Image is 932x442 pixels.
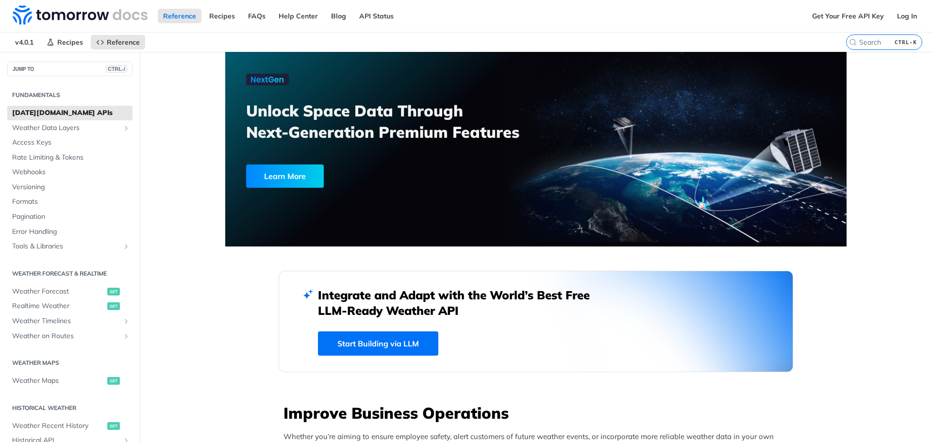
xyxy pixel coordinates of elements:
a: Recipes [41,35,88,49]
h3: Unlock Space Data Through Next-Generation Premium Features [246,100,547,143]
a: Log In [892,9,922,23]
h2: Historical Weather [7,404,133,412]
a: Recipes [204,9,240,23]
a: Weather on RoutesShow subpages for Weather on Routes [7,329,133,344]
a: Start Building via LLM [318,331,438,356]
a: Weather Forecastget [7,284,133,299]
a: Help Center [273,9,323,23]
span: CTRL-/ [106,65,127,73]
h3: Improve Business Operations [283,402,793,424]
span: Rate Limiting & Tokens [12,153,130,163]
a: Access Keys [7,135,133,150]
span: Recipes [57,38,83,47]
a: Formats [7,195,133,209]
span: Weather Forecast [12,287,105,296]
a: Tools & LibrariesShow subpages for Tools & Libraries [7,239,133,254]
div: Learn More [246,164,324,188]
a: Weather Recent Historyget [7,419,133,433]
a: Rate Limiting & Tokens [7,150,133,165]
a: Versioning [7,180,133,195]
span: Realtime Weather [12,301,105,311]
img: NextGen [246,74,289,85]
h2: Integrate and Adapt with the World’s Best Free LLM-Ready Weather API [318,287,604,318]
img: Tomorrow.io Weather API Docs [13,5,148,25]
button: Show subpages for Weather Timelines [122,317,130,325]
span: Tools & Libraries [12,242,120,251]
a: Blog [326,9,351,23]
a: Reference [158,9,201,23]
span: get [107,422,120,430]
span: Reference [107,38,140,47]
a: API Status [354,9,399,23]
a: Realtime Weatherget [7,299,133,313]
span: Weather Maps [12,376,105,386]
h2: Weather Forecast & realtime [7,269,133,278]
h2: Fundamentals [7,91,133,99]
span: Pagination [12,212,130,222]
span: Weather Timelines [12,316,120,326]
svg: Search [849,38,857,46]
span: Weather Recent History [12,421,105,431]
span: Error Handling [12,227,130,237]
button: JUMP TOCTRL-/ [7,62,133,76]
h2: Weather Maps [7,359,133,367]
a: [DATE][DOMAIN_NAME] APIs [7,106,133,120]
a: Weather Mapsget [7,374,133,388]
span: get [107,302,120,310]
span: [DATE][DOMAIN_NAME] APIs [12,108,130,118]
span: Access Keys [12,138,130,147]
a: Reference [91,35,145,49]
a: Get Your Free API Key [807,9,889,23]
a: Learn More [246,164,486,188]
span: Weather on Routes [12,331,120,341]
span: v4.0.1 [10,35,39,49]
button: Show subpages for Weather on Routes [122,332,130,340]
a: Weather Data LayersShow subpages for Weather Data Layers [7,121,133,135]
a: Error Handling [7,225,133,239]
button: Show subpages for Weather Data Layers [122,124,130,132]
a: Webhooks [7,165,133,180]
span: get [107,288,120,295]
a: Weather TimelinesShow subpages for Weather Timelines [7,314,133,328]
button: Show subpages for Tools & Libraries [122,243,130,250]
a: Pagination [7,210,133,224]
a: FAQs [243,9,271,23]
span: get [107,377,120,385]
span: Webhooks [12,167,130,177]
span: Formats [12,197,130,207]
span: Weather Data Layers [12,123,120,133]
kbd: CTRL-K [892,37,919,47]
span: Versioning [12,182,130,192]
